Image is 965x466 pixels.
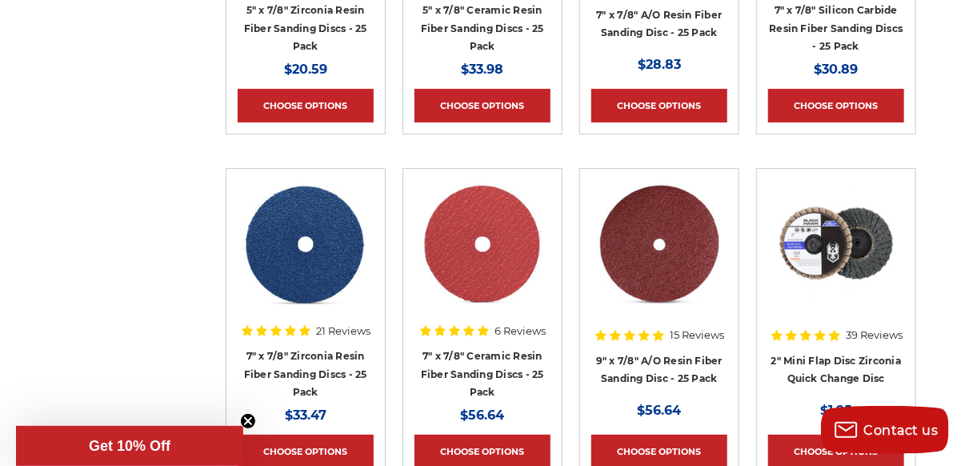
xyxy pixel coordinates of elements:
[244,4,367,52] a: 5" x 7/8" Zirconia Resin Fiber Sanding Discs - 25 Pack
[244,350,367,398] a: 7" x 7/8" Zirconia Resin Fiber Sanding Discs - 25 Pack
[596,355,723,385] a: 9" x 7/8" A/O Resin Fiber Sanding Disc - 25 Pack
[316,326,370,336] span: 21 Reviews
[89,438,170,454] span: Get 10% Off
[238,89,374,123] a: Choose Options
[596,9,722,39] a: 7" x 7/8" A/O Resin Fiber Sanding Disc - 25 Pack
[768,89,904,123] a: Choose Options
[820,403,852,418] span: $1.95
[238,180,374,316] a: 7 inch zirconia resin fiber disc
[821,406,949,454] button: Contact us
[16,426,243,466] div: Get 10% OffClose teaser
[461,62,503,77] span: $33.98
[814,62,858,77] span: $30.89
[771,355,902,385] a: 2" Mini Flap Disc Zirconia Quick Change Disc
[240,413,256,429] button: Close teaser
[768,180,904,316] a: Black Hawk Abrasives 2-inch Zirconia Flap Disc with 60 Grit Zirconia for Smooth Finishing
[421,350,544,398] a: 7" x 7/8" Ceramic Resin Fiber Sanding Discs - 25 Pack
[772,180,900,308] img: Black Hawk Abrasives 2-inch Zirconia Flap Disc with 60 Grit Zirconia for Smooth Finishing
[414,180,551,316] a: 7 inch ceramic resin fiber disc
[595,180,723,308] img: 9" x 7/8" Aluminum Oxide Resin Fiber Disc
[864,423,939,438] span: Contact us
[769,4,903,52] a: 7" x 7/8" Silicon Carbide Resin Fiber Sanding Discs - 25 Pack
[285,408,326,423] span: $33.47
[637,403,681,418] span: $56.64
[242,180,370,308] img: 7 inch zirconia resin fiber disc
[414,89,551,123] a: Choose Options
[460,408,504,423] span: $56.64
[591,89,727,123] a: Choose Options
[670,330,724,340] span: 15 Reviews
[495,326,546,336] span: 6 Reviews
[284,62,327,77] span: $20.59
[591,180,727,316] a: 9" x 7/8" Aluminum Oxide Resin Fiber Disc
[846,330,903,340] span: 39 Reviews
[421,4,544,52] a: 5" x 7/8" Ceramic Resin Fiber Sanding Discs - 25 Pack
[638,57,681,72] span: $28.83
[418,180,547,308] img: 7 inch ceramic resin fiber disc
